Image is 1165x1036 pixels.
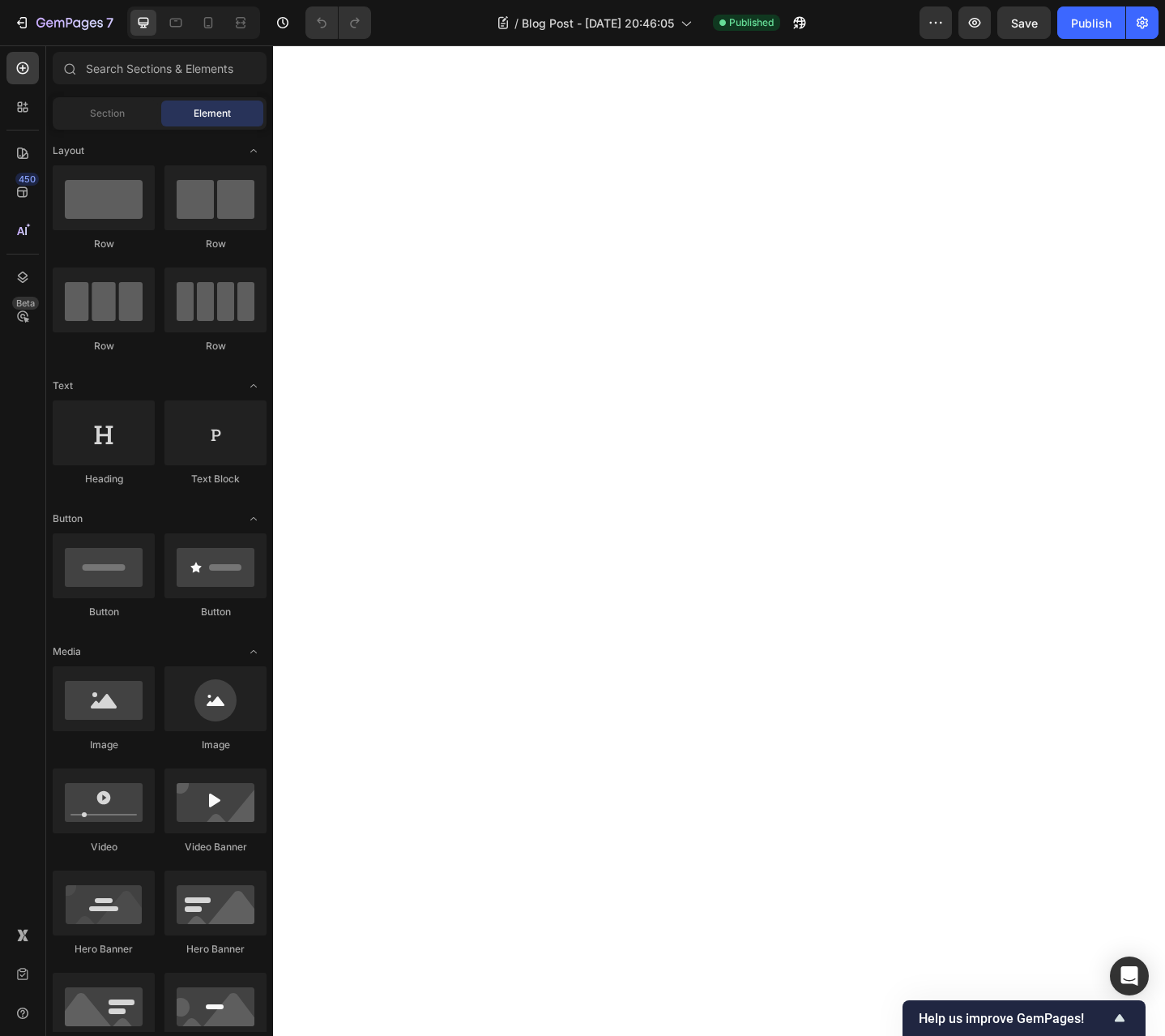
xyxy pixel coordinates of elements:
button: Publish [1057,6,1125,39]
div: Publish [1071,15,1112,32]
span: Element [194,106,231,121]
div: Hero Banner [164,942,267,957]
span: Toggle open [241,506,267,532]
div: Video [53,840,155,854]
span: Section [90,106,125,121]
div: Undo/Redo [305,6,371,39]
div: 450 [15,173,39,186]
div: Text Block [164,472,267,486]
div: Row [164,237,267,251]
div: Hero Banner [53,942,155,957]
div: Row [53,339,155,353]
span: Text [53,379,73,393]
span: Layout [53,143,84,158]
span: Media [53,644,81,659]
div: Open Intercom Messenger [1110,957,1149,995]
div: Beta [12,297,39,310]
span: Toggle open [241,373,267,399]
button: Show survey - Help us improve GemPages! [919,1008,1129,1028]
span: Toggle open [241,138,267,164]
div: Image [53,738,155,752]
span: Save [1011,16,1038,30]
span: Help us improve GemPages! [919,1011,1110,1026]
div: Image [164,738,267,752]
span: / [514,15,518,32]
div: Button [53,605,155,619]
button: Save [997,6,1051,39]
p: 7 [106,13,113,32]
span: Published [729,15,774,30]
span: Blog Post - [DATE] 20:46:05 [522,15,674,32]
button: 7 [6,6,121,39]
span: Toggle open [241,639,267,665]
span: Button [53,512,83,526]
div: Row [53,237,155,251]
div: Heading [53,472,155,486]
input: Search Sections & Elements [53,52,267,84]
div: Video Banner [164,840,267,854]
div: Row [164,339,267,353]
iframe: Design area [273,45,1165,1036]
div: Button [164,605,267,619]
